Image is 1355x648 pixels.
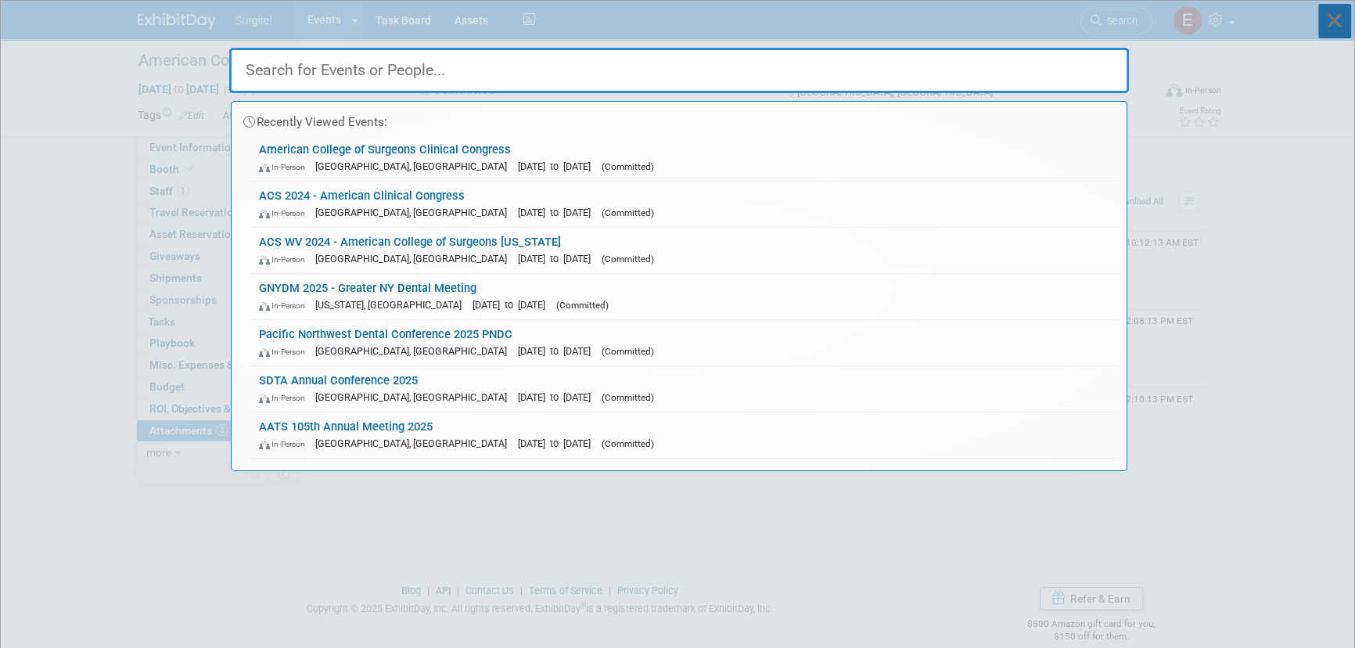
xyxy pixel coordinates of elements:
[518,391,598,403] span: [DATE] to [DATE]
[251,274,1119,319] a: GNYDM 2025 - Greater NY Dental Meeting In-Person [US_STATE], [GEOGRAPHIC_DATA] [DATE] to [DATE] (...
[602,438,654,449] span: (Committed)
[251,182,1119,227] a: ACS 2024 - American Clinical Congress In-Person [GEOGRAPHIC_DATA], [GEOGRAPHIC_DATA] [DATE] to [D...
[251,135,1119,181] a: American College of Surgeons Clinical Congress In-Person [GEOGRAPHIC_DATA], [GEOGRAPHIC_DATA] [DA...
[556,300,609,311] span: (Committed)
[251,320,1119,365] a: Pacific Northwest Dental Conference 2025 PNDC In-Person [GEOGRAPHIC_DATA], [GEOGRAPHIC_DATA] [DAT...
[602,207,654,218] span: (Committed)
[518,207,598,218] span: [DATE] to [DATE]
[259,162,312,172] span: In-Person
[602,392,654,403] span: (Committed)
[259,439,312,449] span: In-Person
[259,393,312,403] span: In-Person
[518,437,598,449] span: [DATE] to [DATE]
[315,299,469,311] span: [US_STATE], [GEOGRAPHIC_DATA]
[518,345,598,357] span: [DATE] to [DATE]
[315,160,515,172] span: [GEOGRAPHIC_DATA], [GEOGRAPHIC_DATA]
[315,253,515,265] span: [GEOGRAPHIC_DATA], [GEOGRAPHIC_DATA]
[251,366,1119,412] a: SDTA Annual Conference 2025 In-Person [GEOGRAPHIC_DATA], [GEOGRAPHIC_DATA] [DATE] to [DATE] (Comm...
[259,208,312,218] span: In-Person
[259,301,312,311] span: In-Person
[473,299,553,311] span: [DATE] to [DATE]
[259,347,312,357] span: In-Person
[315,207,515,218] span: [GEOGRAPHIC_DATA], [GEOGRAPHIC_DATA]
[602,161,654,172] span: (Committed)
[251,412,1119,458] a: AATS 105th Annual Meeting 2025 In-Person [GEOGRAPHIC_DATA], [GEOGRAPHIC_DATA] [DATE] to [DATE] (C...
[518,160,598,172] span: [DATE] to [DATE]
[602,254,654,265] span: (Committed)
[315,391,515,403] span: [GEOGRAPHIC_DATA], [GEOGRAPHIC_DATA]
[259,254,312,265] span: In-Person
[239,102,1119,135] div: Recently Viewed Events:
[229,48,1129,93] input: Search for Events or People...
[602,346,654,357] span: (Committed)
[518,253,598,265] span: [DATE] to [DATE]
[315,345,515,357] span: [GEOGRAPHIC_DATA], [GEOGRAPHIC_DATA]
[251,228,1119,273] a: ACS WV 2024 - American College of Surgeons [US_STATE] In-Person [GEOGRAPHIC_DATA], [GEOGRAPHIC_DA...
[315,437,515,449] span: [GEOGRAPHIC_DATA], [GEOGRAPHIC_DATA]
